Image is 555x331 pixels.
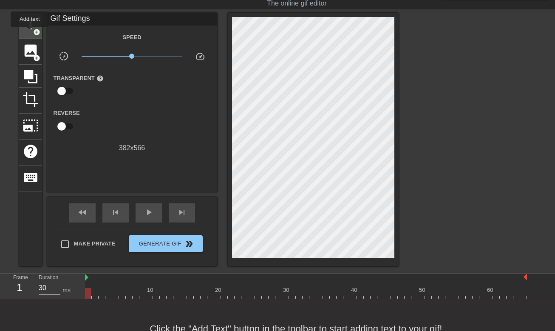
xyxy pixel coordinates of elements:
span: Generate Gif [132,239,199,249]
span: Make Private [74,240,116,248]
label: Duration [39,275,58,280]
img: bound-end.png [524,274,527,280]
div: Frame [7,274,32,298]
span: crop [23,91,39,108]
span: slow_motion_video [59,51,69,61]
span: title [23,17,39,33]
span: skip_previous [110,207,121,217]
button: Generate Gif [129,235,202,252]
div: 1 [13,280,26,295]
span: add_circle [33,54,40,62]
span: skip_next [177,207,187,217]
div: 10 [147,286,155,294]
span: double_arrow [184,239,194,249]
span: photo_size_select_large [23,117,39,134]
div: 382 x 566 [47,143,217,153]
div: 30 [283,286,291,294]
span: add_circle [33,29,40,36]
div: Gif Settings [47,13,217,26]
span: fast_rewind [77,207,88,217]
div: 40 [351,286,359,294]
div: 60 [487,286,495,294]
label: Transparent [54,74,104,83]
span: keyboard [23,169,39,185]
label: Speed [122,33,141,42]
div: 50 [419,286,427,294]
div: ms [62,286,71,295]
span: play_arrow [144,207,154,217]
span: help [96,75,104,82]
span: image [23,43,39,59]
span: speed [195,51,205,61]
div: 20 [215,286,223,294]
span: help [23,143,39,160]
label: Reverse [54,109,80,117]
